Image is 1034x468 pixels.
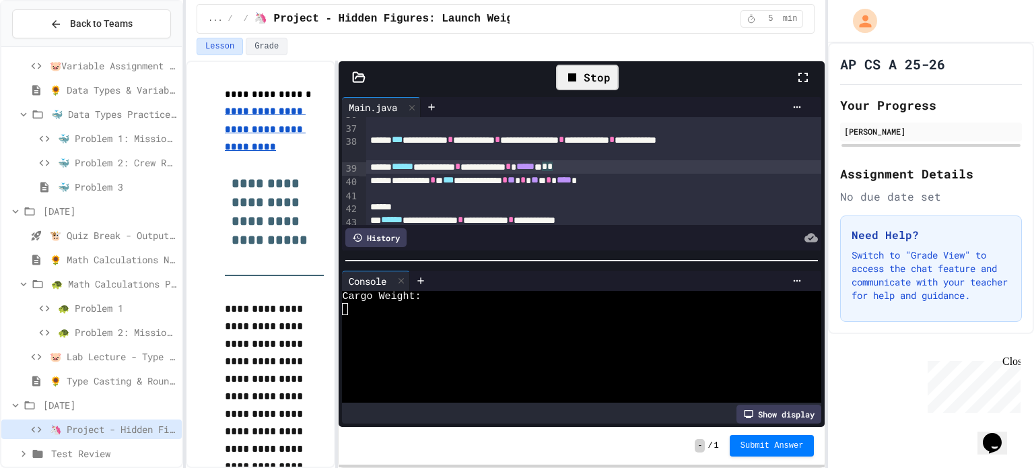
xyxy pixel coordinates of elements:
[342,216,359,230] div: 43
[50,83,176,97] span: 🌻 Data Types & Variable Assignment Notes
[58,131,176,145] span: 🐳 Problem 1: Mission Status Display
[246,38,287,55] button: Grade
[5,5,93,86] div: Chat with us now!Close
[852,227,1010,243] h3: Need Help?
[840,189,1022,205] div: No due date set
[58,156,176,170] span: 🐳 Problem 2: Crew Roster - COMPLETED TOGETHER
[760,13,782,24] span: 5
[208,13,223,24] span: ...
[50,59,176,73] span: 🐷Variable Assignment Lab Lecture
[12,9,171,38] button: Back to Teams
[345,228,407,247] div: History
[342,274,393,288] div: Console
[714,440,719,451] span: 1
[342,271,410,291] div: Console
[70,17,133,31] span: Back to Teams
[840,55,945,73] h1: AP CS A 25-26
[840,96,1022,114] h2: Your Progress
[342,123,359,136] div: 37
[342,97,421,117] div: Main.java
[736,405,821,424] div: Show display
[977,414,1021,455] iframe: chat widget
[50,374,176,388] span: 🌻 Type Casting & Rounding Notes
[840,164,1022,183] h2: Assignment Details
[51,277,176,291] span: 🐢 Math Calculations Practice
[783,13,798,24] span: min
[43,204,176,218] span: [DATE]
[228,13,233,24] span: /
[342,100,404,114] div: Main.java
[342,135,359,162] div: 38
[58,301,176,315] span: 🐢 Problem 1
[50,349,176,364] span: 🐷 Lab Lecture - Type Casting & Rounding
[51,107,176,121] span: 🐳 Data Types Practice Problems
[58,180,176,194] span: 🐳 Problem 3
[740,440,804,451] span: Submit Answer
[342,291,421,303] span: Cargo Weight:
[244,13,248,24] span: /
[730,435,815,457] button: Submit Answer
[922,356,1021,413] iframe: chat widget
[51,446,176,461] span: Test Review
[342,162,359,176] div: 39
[254,11,597,27] span: 🦄 Project - Hidden Figures: Launch Weight Calculator
[50,228,176,242] span: 🐮 Quiz Break - Output Practice
[556,65,619,90] div: Stop
[342,176,359,189] div: 40
[50,422,176,436] span: 🦄 Project - Hidden Figures: Launch Weight Calculator
[43,398,176,412] span: [DATE]
[839,5,881,36] div: My Account
[695,439,705,453] span: -
[197,38,243,55] button: Lesson
[50,253,176,267] span: 🌻 Math Calculations Notes
[708,440,712,451] span: /
[852,248,1010,302] p: Switch to "Grade View" to access the chat feature and communicate with your teacher for help and ...
[844,125,1018,137] div: [PERSON_NAME]
[342,190,359,203] div: 41
[342,203,359,216] div: 42
[58,325,176,339] span: 🐢 Problem 2: Mission Resource Calculator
